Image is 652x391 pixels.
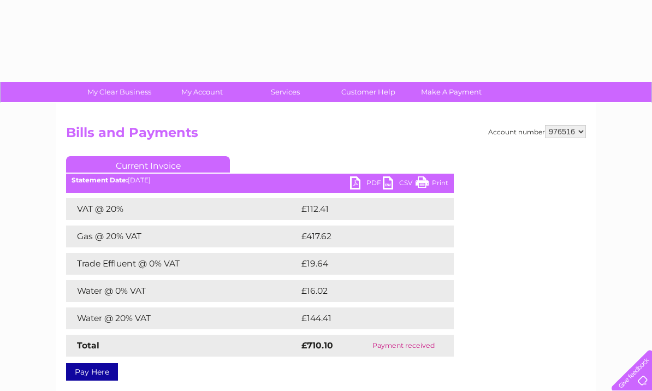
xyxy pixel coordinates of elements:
[66,363,118,381] a: Pay Here
[299,307,433,329] td: £144.41
[66,198,299,220] td: VAT @ 20%
[240,82,330,102] a: Services
[77,340,99,351] strong: Total
[299,226,433,247] td: £417.62
[66,280,299,302] td: Water @ 0% VAT
[488,125,586,138] div: Account number
[66,307,299,329] td: Water @ 20% VAT
[299,280,431,302] td: £16.02
[323,82,413,102] a: Customer Help
[301,340,333,351] strong: £710.10
[66,176,454,184] div: [DATE]
[383,176,416,192] a: CSV
[66,253,299,275] td: Trade Effluent @ 0% VAT
[72,176,128,184] b: Statement Date:
[354,335,454,357] td: Payment received
[66,226,299,247] td: Gas @ 20% VAT
[299,253,431,275] td: £19.64
[66,125,586,146] h2: Bills and Payments
[406,82,496,102] a: Make A Payment
[157,82,247,102] a: My Account
[416,176,448,192] a: Print
[66,156,230,173] a: Current Invoice
[350,176,383,192] a: PDF
[74,82,164,102] a: My Clear Business
[299,198,431,220] td: £112.41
